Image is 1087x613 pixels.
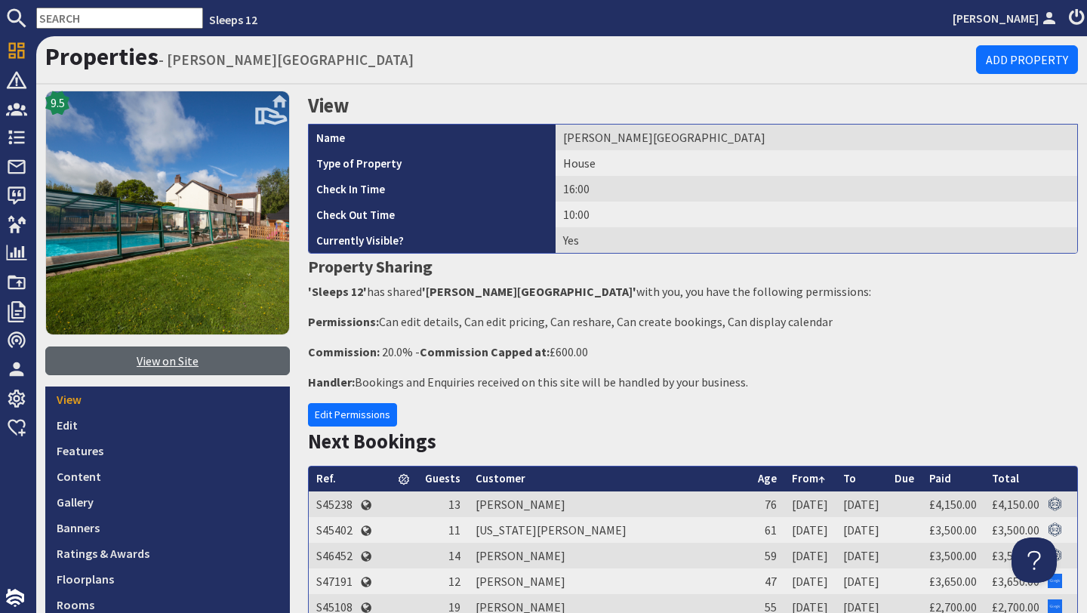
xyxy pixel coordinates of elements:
[309,517,360,543] td: S45402
[308,344,380,359] strong: Commission:
[36,8,203,29] input: SEARCH
[750,543,784,568] td: 59
[448,522,460,538] span: 11
[784,491,836,517] td: [DATE]
[309,202,556,227] th: Check Out Time
[992,497,1039,512] a: £4,150.00
[45,91,290,335] img: Viney Hill Country House's icon
[836,491,887,517] td: [DATE]
[45,464,290,489] a: Content
[309,150,556,176] th: Type of Property
[992,548,1039,563] a: £3,500.00
[45,541,290,566] a: Ratings & Awards
[448,574,460,589] span: 12
[1012,538,1057,583] iframe: Toggle Customer Support
[159,51,414,69] small: - [PERSON_NAME][GEOGRAPHIC_DATA]
[209,12,257,27] a: Sleeps 12
[992,574,1039,589] a: £3,650.00
[758,471,777,485] a: Age
[1048,522,1062,537] img: Referer: Sleeps 12
[308,284,367,299] strong: 'Sleeps 12'
[308,314,379,329] strong: Permissions:
[836,517,887,543] td: [DATE]
[308,429,436,454] a: Next Bookings
[51,94,65,112] span: 9.5
[843,471,856,485] a: To
[45,347,290,375] a: View on Site
[929,548,977,563] a: £3,500.00
[308,403,397,427] a: Edit Permissions
[887,467,922,491] th: Due
[45,412,290,438] a: Edit
[1048,497,1062,511] img: Referer: Sleeps 12
[308,374,355,390] strong: Handler:
[929,522,977,538] a: £3,500.00
[468,568,750,594] td: [PERSON_NAME]
[45,42,159,72] a: Properties
[448,497,460,512] span: 13
[784,568,836,594] td: [DATE]
[784,517,836,543] td: [DATE]
[309,176,556,202] th: Check In Time
[6,589,24,607] img: staytech_i_w-64f4e8e9ee0a9c174fd5317b4b171b261742d2d393467e5bdba4413f4f884c10.svg
[792,471,825,485] a: From
[45,566,290,592] a: Floorplans
[308,91,1078,121] h2: View
[308,254,1078,279] h3: Property Sharing
[836,568,887,594] td: [DATE]
[309,491,360,517] td: S45238
[556,150,1077,176] td: House
[929,497,977,512] a: £4,150.00
[556,176,1077,202] td: 16:00
[468,491,750,517] td: [PERSON_NAME]
[468,543,750,568] td: [PERSON_NAME]
[45,515,290,541] a: Banners
[45,387,290,412] a: View
[45,489,290,515] a: Gallery
[45,91,290,347] a: 9.5
[448,548,460,563] span: 14
[976,45,1078,74] a: Add Property
[309,227,556,253] th: Currently Visible?
[468,517,750,543] td: [US_STATE][PERSON_NAME]
[556,202,1077,227] td: 10:00
[309,125,556,150] th: Name
[308,282,1078,300] p: has shared with you, you have the following permissions:
[836,543,887,568] td: [DATE]
[422,284,636,299] strong: '[PERSON_NAME][GEOGRAPHIC_DATA]'
[992,471,1019,485] a: Total
[308,313,1078,331] p: Can edit details, Can edit pricing, Can reshare, Can create bookings, Can display calendar
[425,471,460,485] a: Guests
[750,568,784,594] td: 47
[784,543,836,568] td: [DATE]
[420,344,550,359] strong: Commission Capped at:
[750,491,784,517] td: 76
[929,574,977,589] a: £3,650.00
[929,471,951,485] a: Paid
[316,471,336,485] a: Ref.
[992,522,1039,538] a: £3,500.00
[476,471,525,485] a: Customer
[45,438,290,464] a: Features
[309,543,360,568] td: S46452
[309,568,360,594] td: S47191
[953,9,1060,27] a: [PERSON_NAME]
[556,227,1077,253] td: Yes
[750,517,784,543] td: 61
[382,344,413,359] span: 20.0%
[556,125,1077,150] td: [PERSON_NAME][GEOGRAPHIC_DATA]
[415,344,588,359] span: - £600.00
[308,373,1078,391] p: Bookings and Enquiries received on this site will be handled by your business.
